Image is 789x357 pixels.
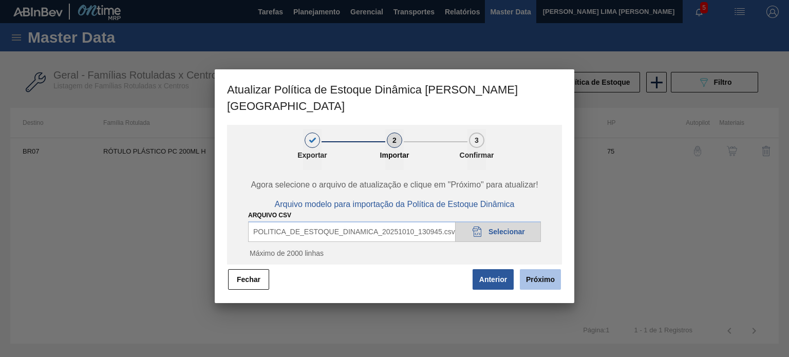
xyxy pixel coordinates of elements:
span: Agora selecione o arquivo de atualização e clique em "Próximo" para atualizar! [239,180,550,190]
div: 1 [305,133,320,148]
button: Fechar [228,269,269,290]
p: Confirmar [451,151,502,159]
span: Selecionar [489,228,525,236]
button: 3Confirmar [467,129,486,170]
span: POLITICA_DE_ESTOQUE_DINAMICA_20251010_130945.csv [253,228,455,236]
label: ARQUIVO CSV [248,212,291,219]
button: Anterior [473,269,514,290]
button: Próximo [520,269,561,290]
span: Arquivo modelo para importação da Política de Estoque Dinâmica [275,200,515,209]
div: 3 [469,133,484,148]
button: 2Importar [385,129,404,170]
button: 1Exportar [303,129,322,170]
h3: Atualizar Política de Estoque Dinâmica [PERSON_NAME][GEOGRAPHIC_DATA] [215,69,574,125]
div: 2 [387,133,402,148]
p: Máximo de 2000 linhas [248,249,541,257]
p: Exportar [287,151,338,159]
p: Importar [369,151,420,159]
